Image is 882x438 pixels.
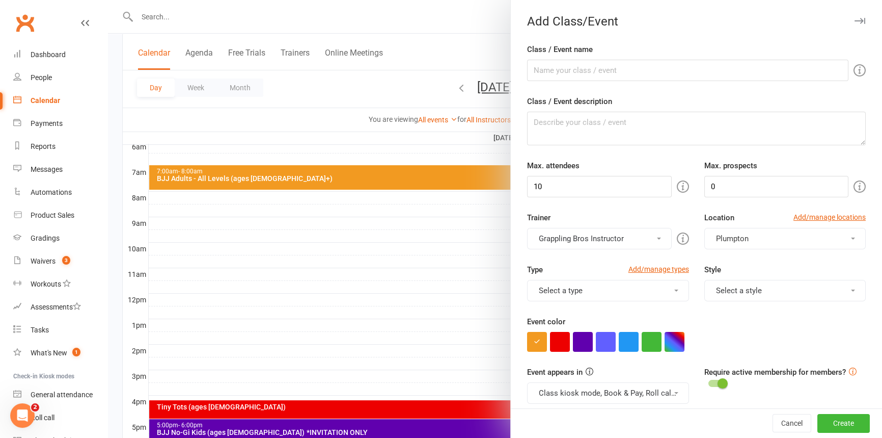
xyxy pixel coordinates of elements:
[527,95,612,108] label: Class / Event description
[704,160,757,172] label: Max. prospects
[716,234,749,243] span: Plumpton
[13,204,107,227] a: Product Sales
[13,250,107,273] a: Waivers 3
[31,234,60,242] div: Gradings
[31,142,56,150] div: Reports
[31,349,67,357] div: What's New
[31,73,52,82] div: People
[31,414,54,422] div: Roll call
[13,342,107,365] a: What's New1
[527,160,580,172] label: Max. attendees
[31,96,60,105] div: Calendar
[527,264,543,276] label: Type
[13,89,107,112] a: Calendar
[527,280,688,301] button: Select a type
[817,415,870,433] button: Create
[31,50,66,59] div: Dashboard
[13,273,107,296] a: Workouts
[773,415,811,433] button: Cancel
[31,211,74,219] div: Product Sales
[527,60,848,81] input: Name your class / event
[10,403,35,428] iframe: Intercom live chat
[12,10,38,36] a: Clubworx
[527,212,550,224] label: Trainer
[31,403,39,411] span: 2
[704,280,866,301] button: Select a style
[628,264,689,275] a: Add/manage types
[527,228,671,249] button: Grappling Bros Instructor
[31,119,63,127] div: Payments
[527,43,593,56] label: Class / Event name
[793,212,866,223] a: Add/manage locations
[511,14,882,29] div: Add Class/Event
[62,256,70,265] span: 3
[31,326,49,334] div: Tasks
[704,368,846,377] label: Require active membership for members?
[13,383,107,406] a: General attendance kiosk mode
[704,228,866,249] button: Plumpton
[31,188,72,196] div: Automations
[13,43,107,66] a: Dashboard
[527,316,565,328] label: Event color
[72,348,80,356] span: 1
[704,264,721,276] label: Style
[13,319,107,342] a: Tasks
[31,280,61,288] div: Workouts
[31,303,81,311] div: Assessments
[31,257,56,265] div: Waivers
[13,158,107,181] a: Messages
[527,366,583,378] label: Event appears in
[13,181,107,204] a: Automations
[13,227,107,250] a: Gradings
[31,391,93,399] div: General attendance
[704,212,734,224] label: Location
[13,66,107,89] a: People
[527,382,688,404] button: Class kiosk mode, Book & Pay, Roll call, Clubworx website calendar
[13,135,107,158] a: Reports
[13,112,107,135] a: Payments
[13,406,107,429] a: Roll call
[31,165,63,173] div: Messages
[13,296,107,319] a: Assessments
